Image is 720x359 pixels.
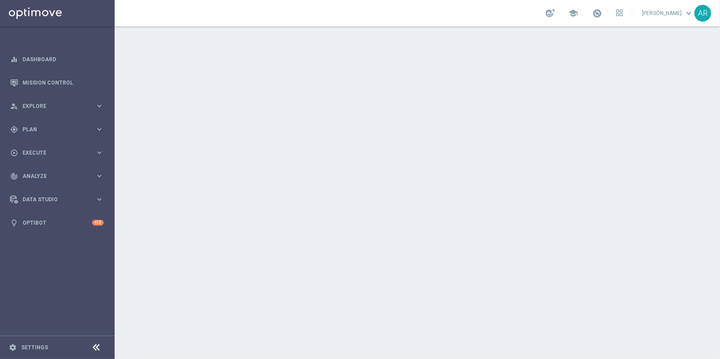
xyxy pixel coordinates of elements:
div: +10 [92,220,104,226]
i: keyboard_arrow_right [95,125,104,133]
i: settings [9,344,17,352]
button: person_search Explore keyboard_arrow_right [10,103,104,110]
button: Mission Control [10,79,104,86]
a: Dashboard [22,48,104,71]
i: lightbulb [10,219,18,227]
div: Optibot [10,211,104,234]
div: Dashboard [10,48,104,71]
a: Mission Control [22,71,104,94]
button: Data Studio keyboard_arrow_right [10,196,104,203]
button: play_circle_outline Execute keyboard_arrow_right [10,149,104,156]
a: Optibot [22,211,92,234]
span: Data Studio [22,197,95,202]
i: person_search [10,102,18,110]
i: keyboard_arrow_right [95,195,104,204]
button: lightbulb Optibot +10 [10,219,104,226]
div: Data Studio [10,196,95,204]
button: gps_fixed Plan keyboard_arrow_right [10,126,104,133]
div: Analyze [10,172,95,180]
i: play_circle_outline [10,149,18,157]
div: Plan [10,126,95,133]
button: track_changes Analyze keyboard_arrow_right [10,173,104,180]
i: gps_fixed [10,126,18,133]
span: Execute [22,150,95,155]
a: Settings [21,345,48,350]
i: keyboard_arrow_right [95,172,104,180]
i: keyboard_arrow_right [95,102,104,110]
i: equalizer [10,56,18,63]
button: equalizer Dashboard [10,56,104,63]
div: Mission Control [10,71,104,94]
div: Explore [10,102,95,110]
div: AR [694,5,711,22]
span: Plan [22,127,95,132]
div: Execute [10,149,95,157]
span: Explore [22,104,95,109]
a: [PERSON_NAME]keyboard_arrow_down [641,7,694,20]
span: school [568,8,578,18]
i: track_changes [10,172,18,180]
span: keyboard_arrow_down [684,8,694,18]
i: keyboard_arrow_right [95,148,104,157]
span: Analyze [22,174,95,179]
